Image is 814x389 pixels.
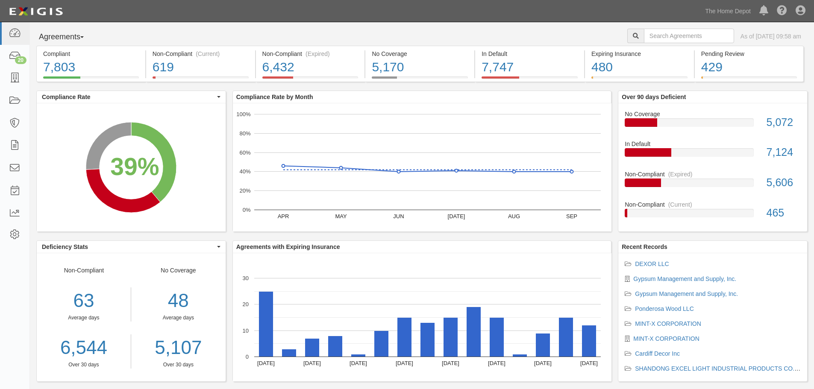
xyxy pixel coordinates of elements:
[153,50,249,58] div: Non-Compliant (Current)
[239,187,250,194] text: 20%
[306,50,330,58] div: (Expired)
[239,149,250,155] text: 60%
[239,130,250,137] text: 80%
[633,275,736,282] a: Gypsum Management and Supply, Inc.
[591,50,688,58] div: Expiring Insurance
[262,50,359,58] div: Non-Compliant (Expired)
[482,50,578,58] div: In Default
[482,58,578,76] div: 7,747
[635,320,701,327] a: MINT-X CORPORATION
[262,58,359,76] div: 6,432
[242,275,248,281] text: 30
[618,110,807,118] div: No Coverage
[6,4,65,19] img: logo-5460c22ac91f19d4615b14bd174203de0afe785f0fc80cf4dbbc73dc1793850b.png
[242,207,250,213] text: 0%
[37,103,226,231] svg: A chart.
[760,145,807,160] div: 7,124
[236,111,251,117] text: 100%
[618,140,807,148] div: In Default
[36,76,145,83] a: Compliant7,803
[131,266,226,369] div: No Coverage
[622,94,686,100] b: Over 90 days Deficient
[42,93,215,101] span: Compliance Rate
[15,56,26,64] div: 20
[277,213,289,219] text: APR
[701,3,755,20] a: The Home Depot
[233,103,611,231] svg: A chart.
[625,170,801,200] a: Non-Compliant(Expired)5,606
[741,32,801,41] div: As of [DATE] 09:58 am
[760,205,807,221] div: 465
[644,29,734,43] input: Search Agreements
[233,253,611,381] svg: A chart.
[242,327,248,333] text: 10
[372,50,468,58] div: No Coverage
[442,360,459,366] text: [DATE]
[566,213,577,219] text: SEP
[475,76,584,83] a: In Default7,747
[635,290,738,297] a: Gypsum Management and Supply, Inc.
[695,76,804,83] a: Pending Review429
[365,76,474,83] a: No Coverage5,170
[236,243,340,250] b: Agreements with Expiring Insurance
[196,50,220,58] div: (Current)
[37,241,226,253] button: Deficiency Stats
[393,213,404,219] text: JUN
[625,140,801,170] a: In Default7,124
[618,170,807,178] div: Non-Compliant
[335,213,347,219] text: MAY
[625,110,801,140] a: No Coverage5,072
[396,360,413,366] text: [DATE]
[36,29,100,46] button: Agreements
[760,175,807,190] div: 5,606
[488,360,505,366] text: [DATE]
[625,200,801,224] a: Non-Compliant(Current)465
[242,301,248,307] text: 20
[43,58,139,76] div: 7,803
[153,58,249,76] div: 619
[37,266,131,369] div: Non-Compliant
[303,360,321,366] text: [DATE]
[701,50,797,58] div: Pending Review
[635,260,669,267] a: DEXOR LLC
[701,58,797,76] div: 429
[668,170,693,178] div: (Expired)
[138,314,219,322] div: Average days
[633,335,699,342] a: MINT-X CORPORATION
[257,360,275,366] text: [DATE]
[585,76,694,83] a: Expiring Insurance480
[146,76,255,83] a: Non-Compliant(Current)619
[618,200,807,209] div: Non-Compliant
[256,76,365,83] a: Non-Compliant(Expired)6,432
[37,287,131,314] div: 63
[138,361,219,369] div: Over 30 days
[37,361,131,369] div: Over 30 days
[239,168,250,175] text: 40%
[236,94,313,100] b: Compliance Rate by Month
[580,360,598,366] text: [DATE]
[43,50,139,58] div: Compliant
[668,200,692,209] div: (Current)
[777,6,787,16] i: Help Center - Complianz
[42,243,215,251] span: Deficiency Stats
[110,149,159,184] div: 39%
[350,360,367,366] text: [DATE]
[534,360,552,366] text: [DATE]
[138,287,219,314] div: 48
[635,305,694,312] a: Ponderosa Wood LLC
[635,365,808,372] a: SHANDONG EXCEL LIGHT INDUSTRIAL PRODUCTS CO., LTD
[37,314,131,322] div: Average days
[138,334,219,361] a: 5,107
[591,58,688,76] div: 480
[37,334,131,361] a: 6,544
[760,115,807,130] div: 5,072
[37,91,226,103] button: Compliance Rate
[246,354,249,360] text: 0
[447,213,465,219] text: [DATE]
[635,350,680,357] a: Cardiff Decor Inc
